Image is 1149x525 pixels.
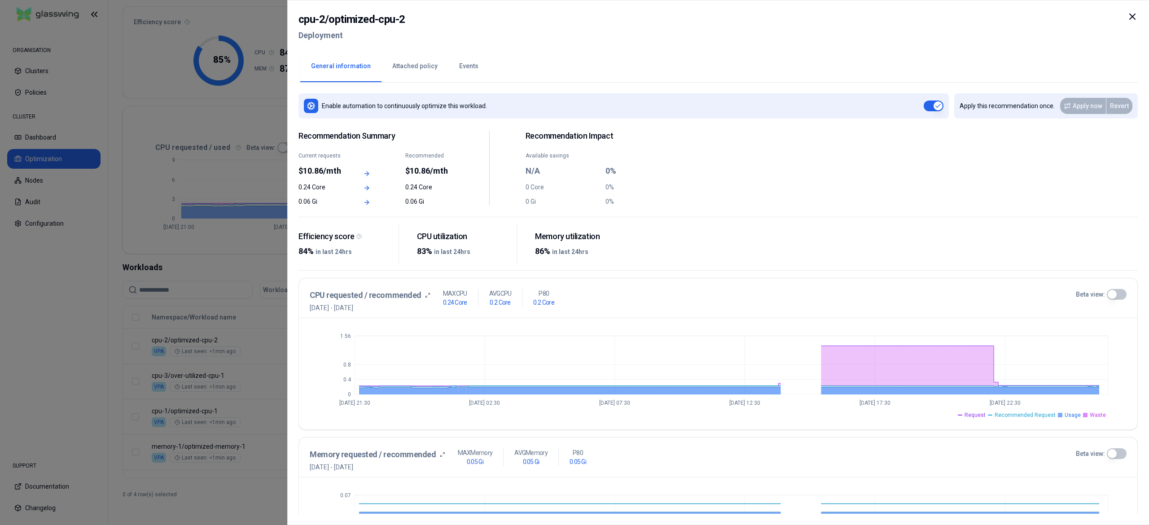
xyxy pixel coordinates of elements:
[533,298,554,307] h1: 0.2 Core
[458,448,493,457] p: MAX Memory
[443,289,467,298] p: MAX CPU
[340,492,351,499] tspan: 0.07
[570,457,586,466] h1: 0.05 Gi
[417,245,510,258] div: 83%
[599,400,630,406] tspan: [DATE] 07:30
[552,248,588,255] span: in last 24hrs
[573,448,583,457] p: P80
[298,232,391,242] div: Efficiency score
[310,303,430,312] span: [DATE] - [DATE]
[1076,290,1105,299] label: Beta view:
[526,165,600,177] div: N/A
[469,400,500,406] tspan: [DATE] 02:30
[448,51,489,82] button: Events
[489,289,512,298] p: AVG CPU
[405,197,453,206] div: 0.06 Gi
[405,183,453,192] div: 0.24 Core
[298,197,346,206] div: 0.06 Gi
[298,131,453,141] span: Recommendation Summary
[382,51,448,82] button: Attached policy
[523,457,539,466] h1: 0.05 Gi
[605,197,680,206] div: 0%
[1065,411,1081,419] span: Usage
[405,152,453,159] div: Recommended
[860,400,890,406] tspan: [DATE] 17:30
[310,463,445,472] span: [DATE] - [DATE]
[535,232,628,242] div: Memory utilization
[298,183,346,192] div: 0.24 Core
[1090,411,1106,419] span: Waste
[300,51,382,82] button: General information
[605,183,680,192] div: 0%
[322,101,487,110] p: Enable automation to continuously optimize this workload.
[526,197,600,206] div: 0 Gi
[298,245,391,258] div: 84%
[535,245,628,258] div: 86%
[526,152,600,159] div: Available savings
[316,248,352,255] span: in last 24hrs
[343,376,351,383] tspan: 0.4
[526,131,680,141] h2: Recommendation Impact
[343,362,351,368] tspan: 0.8
[310,448,436,461] h3: Memory requested / recommended
[539,289,549,298] p: P80
[443,298,467,307] h1: 0.24 Core
[340,333,351,339] tspan: 1.56
[514,448,548,457] p: AVG Memory
[348,391,351,398] tspan: 0
[405,165,453,177] div: $10.86/mth
[298,152,346,159] div: Current requests
[995,411,1056,419] span: Recommended Request
[298,11,405,27] h2: cpu-2 / optimized-cpu-2
[467,457,483,466] h1: 0.05 Gi
[310,289,421,302] h3: CPU requested / recommended
[434,248,470,255] span: in last 24hrs
[965,411,986,419] span: Request
[298,165,346,177] div: $10.86/mth
[417,232,510,242] div: CPU utilization
[1076,449,1105,458] label: Beta view:
[298,27,405,44] h2: Deployment
[960,101,1055,110] p: Apply this recommendation once.
[990,400,1021,406] tspan: [DATE] 22:30
[490,298,510,307] h1: 0.2 Core
[605,165,680,177] div: 0%
[339,400,370,406] tspan: [DATE] 21:30
[729,400,760,406] tspan: [DATE] 12:30
[526,183,600,192] div: 0 Core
